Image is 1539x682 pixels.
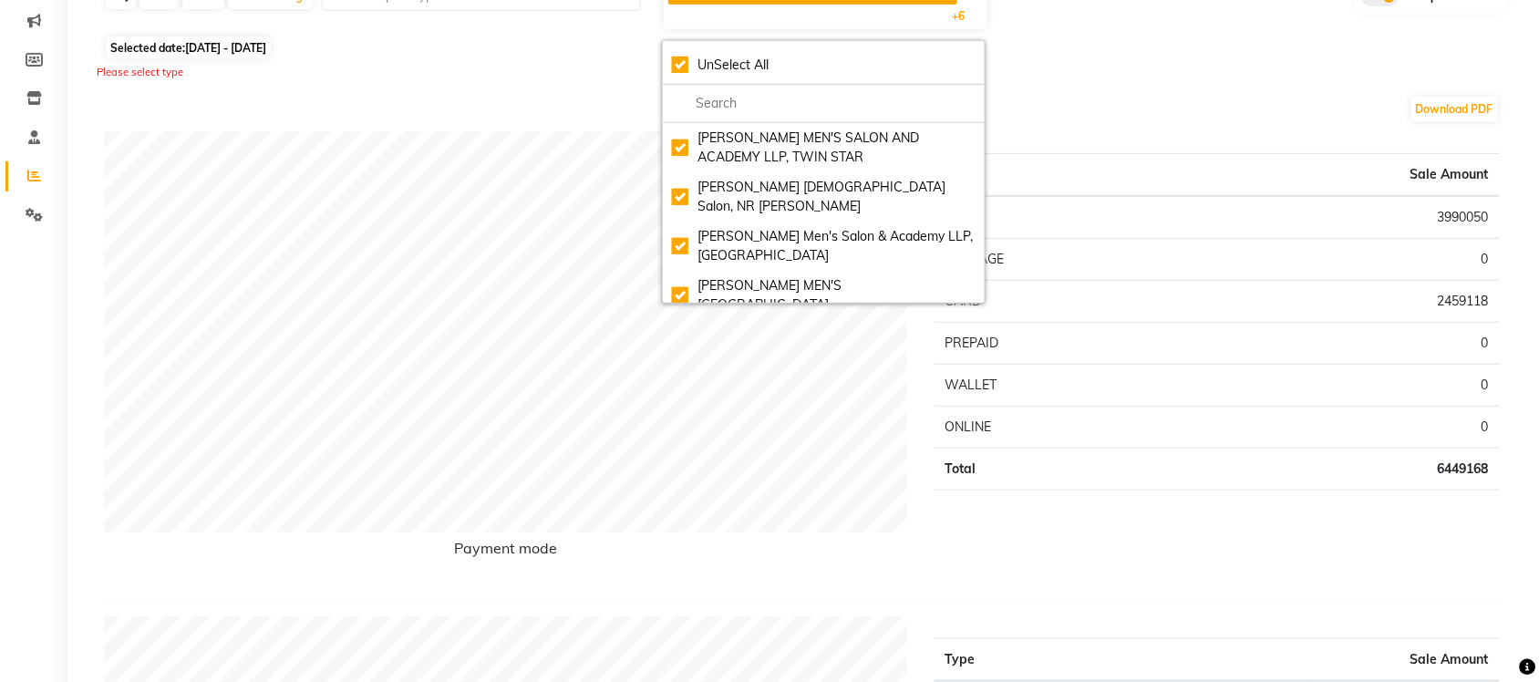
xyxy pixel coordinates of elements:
[935,196,1187,239] td: CASH
[97,65,1514,80] div: Please select type
[1187,322,1500,364] td: 0
[1187,238,1500,280] td: 0
[672,178,976,216] div: [PERSON_NAME] [DEMOGRAPHIC_DATA] Salon, NR [PERSON_NAME]
[1311,638,1500,681] th: Sale Amount
[1187,406,1500,448] td: 0
[1187,280,1500,322] td: 2459118
[1187,153,1500,196] th: Sale Amount
[106,36,271,59] span: Selected date:
[1187,196,1500,239] td: 3990050
[1187,448,1500,490] td: 6449168
[672,56,976,75] div: UnSelect All
[672,129,976,167] div: [PERSON_NAME] MEN'S SALON AND ACADEMY LLP, TWIN STAR
[935,153,1187,196] th: Type
[935,406,1187,448] td: ONLINE
[104,540,907,564] h6: Payment mode
[185,41,266,55] span: [DATE] - [DATE]
[935,280,1187,322] td: CARD
[1187,364,1500,406] td: 0
[935,364,1187,406] td: WALLET
[1411,97,1498,122] button: Download PDF
[672,227,976,265] div: [PERSON_NAME] Men's Salon & Academy LLP, [GEOGRAPHIC_DATA]
[935,638,1312,681] th: Type
[935,238,1187,280] td: PACKAGE
[953,9,979,23] span: +6
[935,448,1187,490] td: Total
[672,276,976,315] div: [PERSON_NAME] MEN'S [GEOGRAPHIC_DATA]
[672,94,976,113] input: multiselect-search
[935,322,1187,364] td: PREPAID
